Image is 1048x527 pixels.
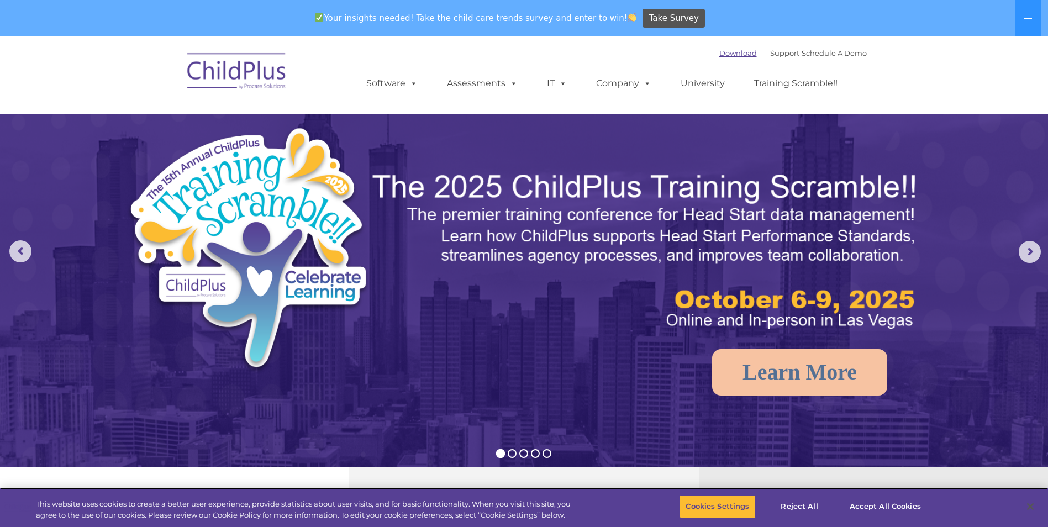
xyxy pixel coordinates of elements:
span: Last name [154,73,187,81]
a: Software [355,72,429,94]
img: ChildPlus by Procare Solutions [182,45,292,101]
span: Phone number [154,118,201,127]
a: Download [719,49,757,57]
div: This website uses cookies to create a better user experience, provide statistics about user visit... [36,499,576,520]
a: Training Scramble!! [743,72,849,94]
a: Company [585,72,662,94]
a: Support [770,49,799,57]
span: Take Survey [649,9,699,28]
button: Accept All Cookies [844,495,927,518]
span: Your insights needed! Take the child care trends survey and enter to win! [310,7,641,29]
font: | [719,49,867,57]
img: ✅ [315,13,323,22]
button: Cookies Settings [680,495,755,518]
img: 👏 [628,13,636,22]
button: Reject All [765,495,834,518]
a: Learn More [712,349,887,396]
a: Schedule A Demo [802,49,867,57]
a: University [670,72,736,94]
a: Take Survey [643,9,705,28]
a: Assessments [436,72,529,94]
button: Close [1018,494,1042,519]
a: IT [536,72,578,94]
